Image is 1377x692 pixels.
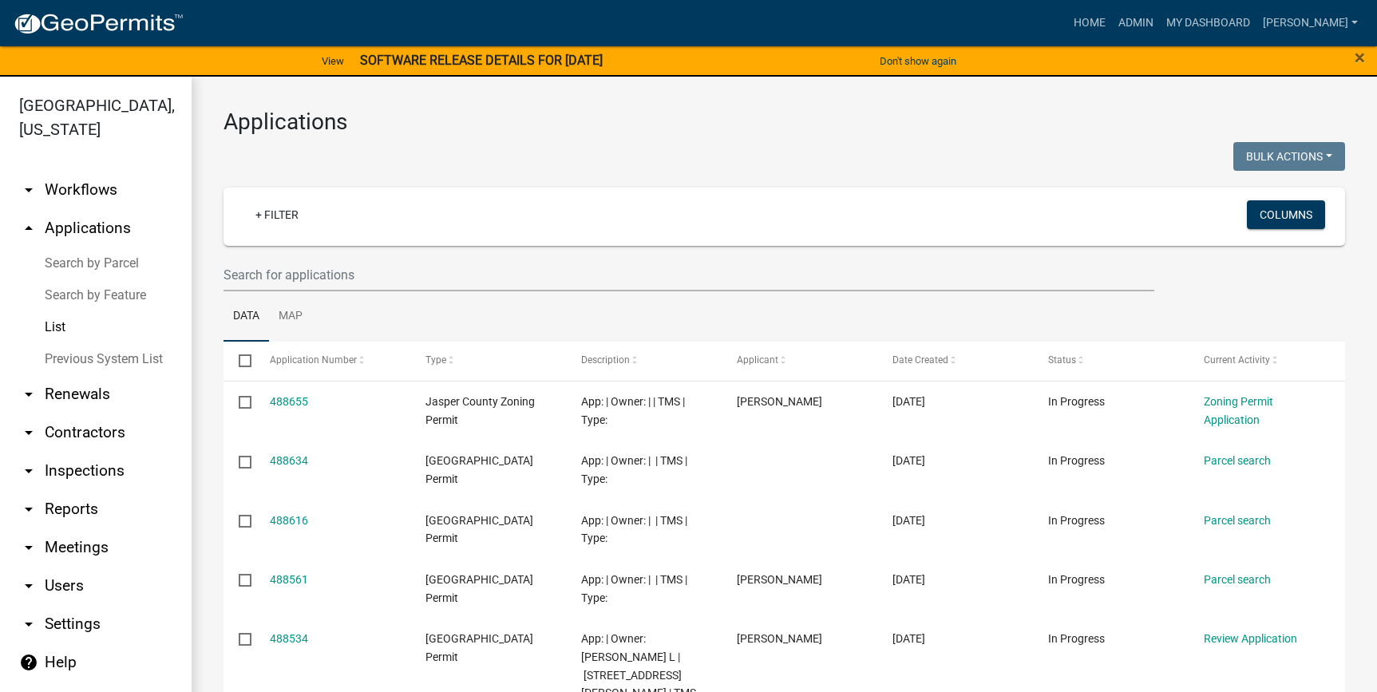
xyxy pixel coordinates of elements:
[581,514,687,545] span: App: | Owner: | | TMS | Type:
[1233,142,1345,171] button: Bulk Actions
[425,632,533,663] span: Jasper County Building Permit
[1048,632,1105,645] span: In Progress
[1204,354,1270,366] span: Current Activity
[224,291,269,342] a: Data
[270,395,308,408] a: 488655
[19,500,38,519] i: arrow_drop_down
[1355,48,1365,67] button: Close
[270,573,308,586] a: 488561
[19,385,38,404] i: arrow_drop_down
[19,219,38,238] i: arrow_drop_up
[1067,8,1112,38] a: Home
[19,180,38,200] i: arrow_drop_down
[1204,632,1297,645] a: Review Application
[1247,200,1325,229] button: Columns
[1204,573,1271,586] a: Parcel search
[425,514,533,545] span: Jasper County Building Permit
[737,395,822,408] span: luis rojo
[425,454,533,485] span: Jasper County Building Permit
[269,291,312,342] a: Map
[892,573,925,586] span: 10/06/2025
[224,259,1154,291] input: Search for applications
[1048,395,1105,408] span: In Progress
[873,48,963,74] button: Don't show again
[1048,354,1076,366] span: Status
[1204,395,1273,426] a: Zoning Permit Application
[270,354,357,366] span: Application Number
[19,423,38,442] i: arrow_drop_down
[1160,8,1256,38] a: My Dashboard
[224,109,1345,136] h3: Applications
[737,632,822,645] span: Scarlet Hiatt
[877,342,1033,380] datatable-header-cell: Date Created
[425,354,446,366] span: Type
[270,454,308,467] a: 488634
[581,454,687,485] span: App: | Owner: | | TMS | Type:
[892,632,925,645] span: 10/06/2025
[737,354,778,366] span: Applicant
[1355,46,1365,69] span: ×
[360,53,603,68] strong: SOFTWARE RELEASE DETAILS FOR [DATE]
[892,514,925,527] span: 10/06/2025
[1048,514,1105,527] span: In Progress
[315,48,350,74] a: View
[270,632,308,645] a: 488534
[892,454,925,467] span: 10/06/2025
[892,354,948,366] span: Date Created
[410,342,565,380] datatable-header-cell: Type
[224,342,254,380] datatable-header-cell: Select
[425,395,535,426] span: Jasper County Zoning Permit
[1112,8,1160,38] a: Admin
[1256,8,1364,38] a: [PERSON_NAME]
[722,342,877,380] datatable-header-cell: Applicant
[19,653,38,672] i: help
[1189,342,1344,380] datatable-header-cell: Current Activity
[892,395,925,408] span: 10/06/2025
[1048,573,1105,586] span: In Progress
[1033,342,1189,380] datatable-header-cell: Status
[19,461,38,480] i: arrow_drop_down
[566,342,722,380] datatable-header-cell: Description
[581,573,687,604] span: App: | Owner: | | TMS | Type:
[270,514,308,527] a: 488616
[254,342,410,380] datatable-header-cell: Application Number
[425,573,533,604] span: Jasper County Building Permit
[1048,454,1105,467] span: In Progress
[1204,514,1271,527] a: Parcel search
[19,538,38,557] i: arrow_drop_down
[737,573,822,586] span: Dorothy
[581,395,685,426] span: App: | Owner: | | TMS | Type:
[19,576,38,595] i: arrow_drop_down
[581,354,630,366] span: Description
[19,615,38,634] i: arrow_drop_down
[1204,454,1271,467] a: Parcel search
[243,200,311,229] a: + Filter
